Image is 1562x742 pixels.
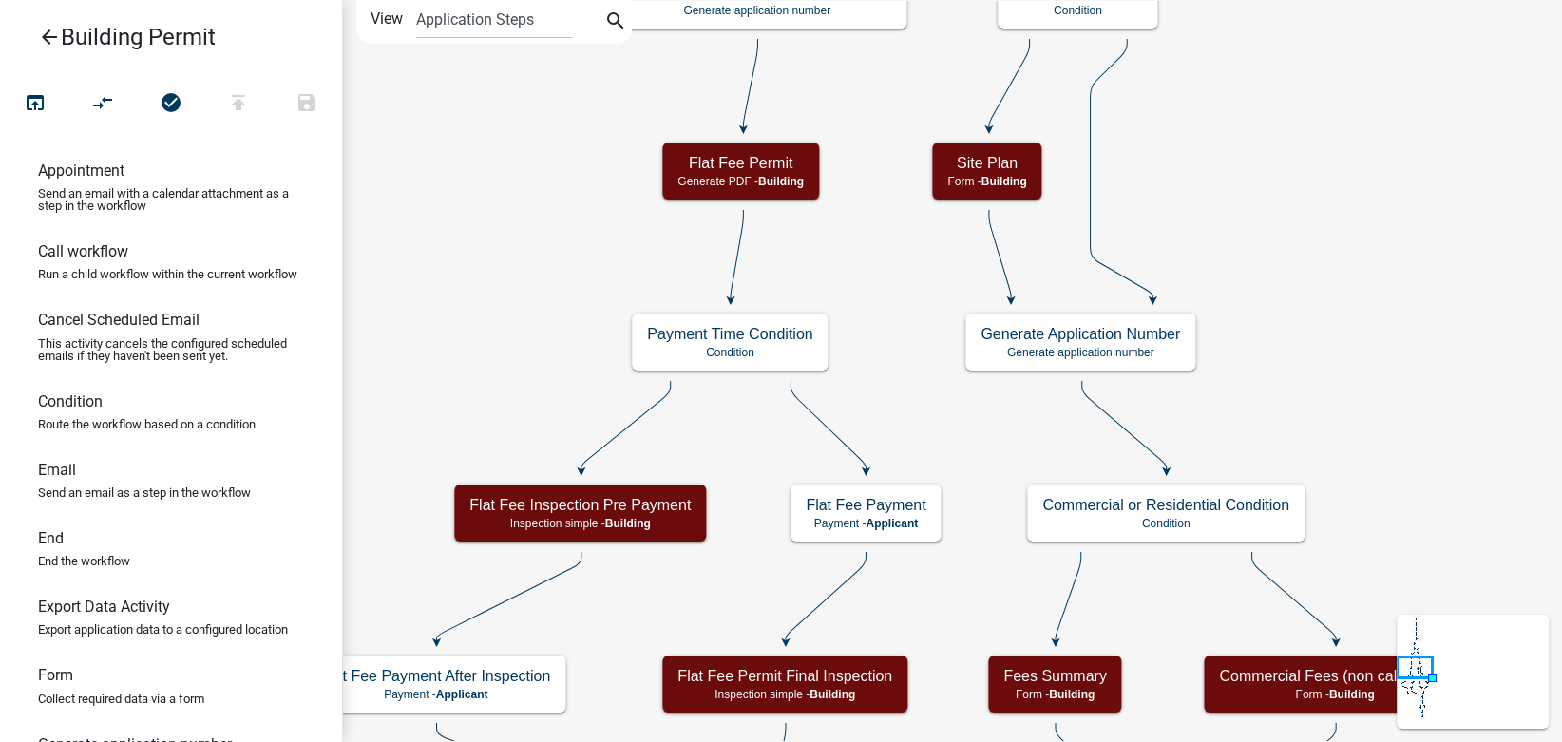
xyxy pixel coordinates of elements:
[758,175,804,188] span: Building
[469,496,691,514] h5: Flat Fee Inspection Pre Payment
[604,10,627,36] i: search
[981,346,1180,359] p: Generate application number
[677,667,892,685] h5: Flat Fee Permit Final Inspection
[15,15,312,59] a: Building Permit
[1,84,341,129] div: Workflow actions
[810,688,855,701] span: Building
[605,517,651,530] span: Building
[295,91,318,118] i: save
[38,666,73,684] h6: Form
[38,311,200,329] h6: Cancel Scheduled Email
[38,555,130,567] p: End the workflow
[38,268,297,280] p: Run a child workflow within the current workflow
[981,175,1027,188] span: Building
[436,688,488,701] span: Applicant
[1042,517,1289,530] p: Condition
[1219,667,1451,685] h5: Commercial Fees (non calculated)
[38,337,304,362] p: This activity cancels the configured scheduled emails if they haven't been sent yet.
[38,242,128,260] h6: Call workflow
[227,91,250,118] i: publish
[677,688,892,701] p: Inspection simple -
[204,84,273,124] button: Publish
[947,154,1026,172] h5: Site Plan
[647,346,812,359] p: Condition
[1013,4,1142,17] p: Condition
[806,517,925,530] p: Payment -
[38,529,64,547] h6: End
[68,84,137,124] button: Auto Layout
[321,667,550,685] h5: Flat Fee Payment After Inspection
[600,8,631,38] button: search
[1003,667,1106,685] h5: Fees Summary
[677,175,804,188] p: Generate PDF -
[160,91,182,118] i: check_circle
[622,4,891,17] p: Generate application number
[38,187,304,212] p: Send an email with a calendar attachment as a step in the workflow
[806,496,925,514] h5: Flat Fee Payment
[92,91,115,118] i: compare_arrows
[981,325,1180,343] h5: Generate Application Number
[38,693,204,705] p: Collect required data via a form
[38,418,256,430] p: Route the workflow based on a condition
[38,461,76,479] h6: Email
[1329,688,1375,701] span: Building
[24,91,47,118] i: open_in_browser
[1219,688,1451,701] p: Form -
[647,325,812,343] h5: Payment Time Condition
[38,392,103,410] h6: Condition
[273,84,341,124] button: Save
[1003,688,1106,701] p: Form -
[38,162,124,180] h6: Appointment
[38,623,288,636] p: Export application data to a configured location
[947,175,1026,188] p: Form -
[677,154,804,172] h5: Flat Fee Permit
[1049,688,1095,701] span: Building
[866,517,918,530] span: Applicant
[1,84,69,124] button: Test Workflow
[469,517,691,530] p: Inspection simple -
[1042,496,1289,514] h5: Commercial or Residential Condition
[321,688,550,701] p: Payment -
[38,26,61,52] i: arrow_back
[38,598,170,616] h6: Export Data Activity
[137,84,205,124] button: No problems
[38,486,251,499] p: Send an email as a step in the workflow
